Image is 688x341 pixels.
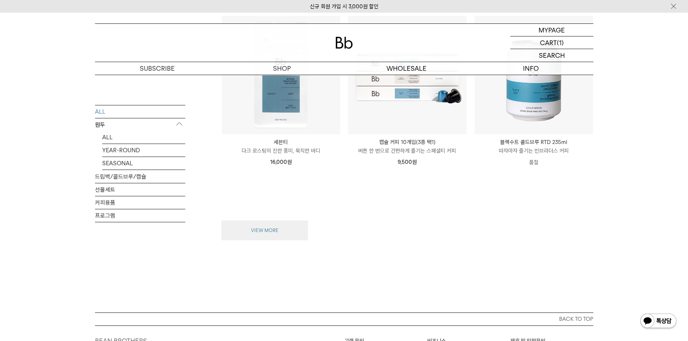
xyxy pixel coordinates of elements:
a: 커피용품 [95,196,185,209]
a: CART (1) [510,36,593,49]
span: 16,000 [270,159,292,165]
p: (1) [557,36,564,49]
p: 버튼 한 번으로 간편하게 즐기는 스페셜티 커피 [348,147,467,155]
p: 품절 [475,155,593,170]
p: 캡슐 커피 10개입(3종 택1) [348,138,467,147]
p: WHOLESALE [344,62,469,75]
a: 캡슐 커피 10개입(3종 택1) 버튼 한 번으로 간편하게 즐기는 스페셜티 커피 [348,138,467,155]
img: 카카오톡 채널 1:1 채팅 버튼 [640,313,677,330]
p: INFO [469,62,593,75]
p: CART [540,36,557,49]
a: 프로그램 [95,209,185,222]
button: VIEW MORE [221,220,308,241]
p: MYPAGE [538,24,565,36]
a: 드립백/콜드브루/캡슐 [95,170,185,183]
img: 로고 [336,37,353,49]
a: SHOP [220,62,344,75]
p: 세븐티 [222,138,340,147]
a: YEAR-ROUND [102,144,185,156]
a: ALL [95,105,185,118]
p: 다크 로스팅의 진한 풍미, 묵직한 바디 [222,147,340,155]
a: SUBSCRIBE [95,62,220,75]
p: 원두 [95,118,185,131]
span: 원 [287,159,292,165]
span: 9,500 [398,159,417,165]
a: 신규 회원 가입 시 3,000원 할인 [310,3,378,10]
p: 따자마자 즐기는 빈브라더스 커피 [475,147,593,155]
span: 원 [412,159,417,165]
a: MYPAGE [510,24,593,36]
a: 선물세트 [95,183,185,196]
a: ALL [102,131,185,143]
p: SEARCH [539,49,565,62]
a: 블랙수트 콜드브루 RTD 235ml 따자마자 즐기는 빈브라더스 커피 [475,138,593,155]
p: 블랙수트 콜드브루 RTD 235ml [475,138,593,147]
a: 세븐티 다크 로스팅의 진한 풍미, 묵직한 바디 [222,138,340,155]
button: BACK TO TOP [95,312,593,325]
a: SEASONAL [102,157,185,169]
